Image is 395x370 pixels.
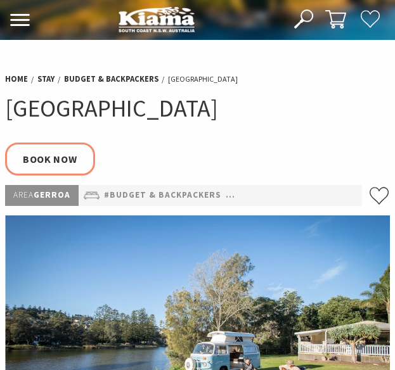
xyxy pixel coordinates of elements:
[64,73,159,84] a: Budget & backpackers
[226,188,354,202] a: #Camping & Holiday Parks
[13,189,34,200] span: Area
[119,6,195,32] img: Kiama Logo
[5,73,28,84] a: Home
[104,188,221,202] a: #Budget & backpackers
[168,73,238,85] li: [GEOGRAPHIC_DATA]
[5,185,79,205] p: Gerroa
[5,92,390,124] h1: [GEOGRAPHIC_DATA]
[5,143,95,175] a: Book Now
[37,73,55,84] a: Stay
